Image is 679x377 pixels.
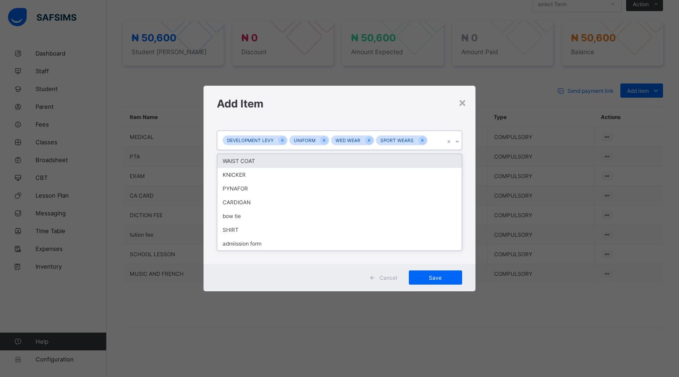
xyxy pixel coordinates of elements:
[217,223,461,237] div: SHIRT
[217,209,461,223] div: bow tie
[458,95,467,110] div: ×
[217,168,461,182] div: KNICKER
[376,135,418,146] div: SPORT WEARS
[415,274,455,281] span: Save
[217,195,461,209] div: CARDIGAN
[217,237,461,250] div: admiission form
[217,154,461,168] div: WAIST COAT
[331,135,365,146] div: WED WEAR
[379,274,397,281] span: Cancel
[289,135,320,146] div: UNIFORM
[223,135,278,146] div: DEVELOPMENT LEVY
[217,182,461,195] div: PYNAFOR
[217,97,462,110] h1: Add Item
